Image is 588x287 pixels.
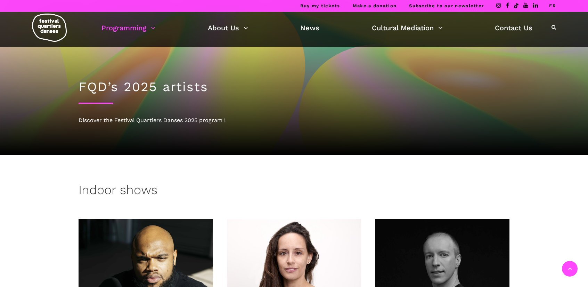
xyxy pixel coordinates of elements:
a: About Us [208,22,248,34]
a: Subscribe to our newsletter [409,3,484,8]
a: Cultural Mediation [372,22,443,34]
a: Make a donation [353,3,397,8]
a: Contact Us [495,22,532,34]
a: FR [549,3,556,8]
h3: Indoor shows [79,183,157,200]
a: Programming [101,22,155,34]
h1: FQD’s 2025 artists [79,79,509,95]
a: News [300,22,319,34]
a: Buy my tickets [300,3,340,8]
img: logo-fqd-med [32,14,67,42]
div: Discover the Festival Quartiers Danses 2025 program ! [79,116,509,125]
